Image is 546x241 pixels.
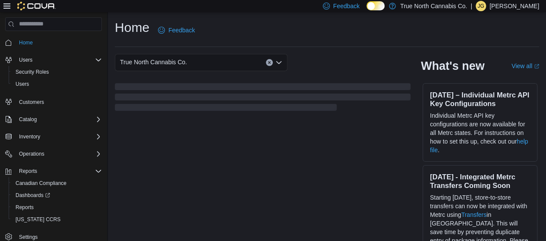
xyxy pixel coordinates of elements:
button: [US_STATE] CCRS [9,213,105,225]
span: Canadian Compliance [16,180,66,187]
a: Dashboards [12,190,54,200]
h3: [DATE] - Integrated Metrc Transfers Coming Soon [430,172,530,190]
button: Users [16,55,36,65]
span: Home [19,39,33,46]
button: Users [2,54,105,66]
button: Reports [16,166,41,176]
span: Operations [19,150,44,157]
a: Users [12,79,32,89]
span: Washington CCRS [12,214,102,225]
a: Customers [16,97,47,107]
button: Operations [2,148,105,160]
span: Settings [19,234,38,241]
span: Operations [16,149,102,159]
a: Security Roles [12,67,52,77]
span: Reports [16,204,34,211]
span: Users [12,79,102,89]
a: Transfers [461,211,486,218]
button: Customers [2,95,105,108]
span: Home [16,37,102,48]
div: Jessica Gallant [476,1,486,11]
span: Inventory [19,133,40,140]
span: Users [16,81,29,88]
button: Users [9,78,105,90]
button: Operations [16,149,48,159]
p: [PERSON_NAME] [489,1,539,11]
a: View allExternal link [511,63,539,69]
button: Clear input [266,59,273,66]
span: Inventory [16,131,102,142]
span: Customers [19,99,44,106]
span: JG [477,1,484,11]
span: Reports [19,168,37,175]
button: Security Roles [9,66,105,78]
svg: External link [534,64,539,69]
a: Reports [12,202,37,213]
button: Canadian Compliance [9,177,105,189]
span: Loading [115,85,410,113]
span: Dashboards [16,192,50,199]
button: Reports [9,201,105,213]
span: Customers [16,96,102,107]
button: Catalog [16,114,40,125]
button: Open list of options [275,59,282,66]
span: Dashboards [12,190,102,200]
span: Users [19,56,32,63]
span: Catalog [19,116,37,123]
button: Inventory [16,131,44,142]
p: True North Cannabis Co. [400,1,467,11]
button: Catalog [2,113,105,125]
span: True North Cannabis Co. [120,57,187,67]
h1: Home [115,19,149,36]
span: Reports [16,166,102,176]
img: Cova [17,2,56,10]
span: Reports [12,202,102,213]
span: Security Roles [12,67,102,77]
span: Canadian Compliance [12,178,102,188]
span: Catalog [16,114,102,125]
input: Dark Mode [366,1,385,10]
h2: What's new [421,59,484,73]
a: Canadian Compliance [12,178,70,188]
a: [US_STATE] CCRS [12,214,64,225]
p: | [470,1,472,11]
h3: [DATE] – Individual Metrc API Key Configurations [430,91,530,108]
span: Feedback [333,2,360,10]
span: Feedback [168,26,195,34]
span: [US_STATE] CCRS [16,216,60,223]
span: Security Roles [16,69,49,75]
button: Reports [2,165,105,177]
a: help file [430,138,528,153]
button: Inventory [2,131,105,143]
p: Individual Metrc API key configurations are now available for all Metrc states. For instructions ... [430,111,530,154]
span: Users [16,55,102,65]
a: Dashboards [9,189,105,201]
a: Feedback [155,22,198,39]
button: Home [2,36,105,49]
a: Home [16,38,36,48]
